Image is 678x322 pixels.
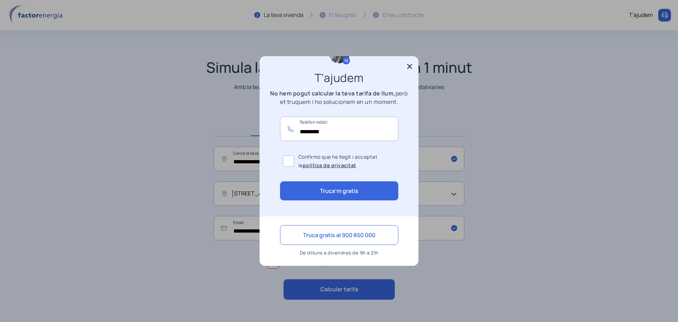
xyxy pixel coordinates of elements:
b: No hem pogut calcular la teva tarifa de llum, [270,89,395,97]
button: Truca gratis al 900 850 000 [280,225,398,245]
button: Truca'm gratis [280,181,398,200]
span: Confirmo que he llegit i acceptat la [298,153,395,170]
p: De dilluns a divendres de 9h a 21h [280,248,398,257]
h3: T'ajudem [275,74,403,82]
a: política de privacitat [303,162,356,169]
p: però et truquem i ho solucionem en un moment. [268,89,410,106]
